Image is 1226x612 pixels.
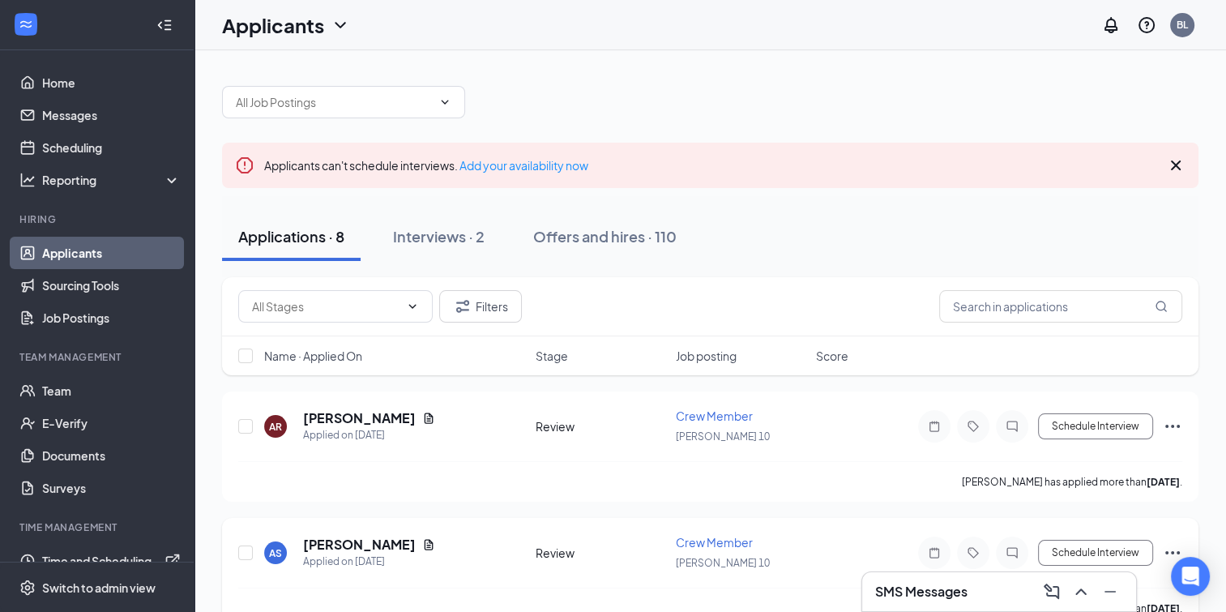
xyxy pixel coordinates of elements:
div: Switch to admin view [42,580,156,596]
svg: Settings [19,580,36,596]
div: Review [536,545,666,561]
svg: Note [925,420,944,433]
span: Stage [536,348,568,364]
h3: SMS Messages [875,583,968,601]
a: Team [42,374,181,407]
svg: Document [422,412,435,425]
svg: Ellipses [1163,417,1182,436]
svg: ChevronDown [331,15,350,35]
a: Home [42,66,181,99]
button: Schedule Interview [1038,413,1153,439]
a: Documents [42,439,181,472]
div: Applied on [DATE] [303,554,435,570]
div: Hiring [19,212,177,226]
div: Interviews · 2 [393,226,485,246]
div: Applied on [DATE] [303,427,435,443]
a: Applicants [42,237,181,269]
input: Search in applications [939,290,1182,323]
div: Reporting [42,172,182,188]
span: Crew Member [676,535,753,550]
a: Scheduling [42,131,181,164]
a: Job Postings [42,302,181,334]
svg: Note [925,546,944,559]
a: E-Verify [42,407,181,439]
div: Review [536,418,666,434]
span: Applicants can't schedule interviews. [264,158,588,173]
svg: ChevronDown [406,300,419,313]
div: Team Management [19,350,177,364]
span: Crew Member [676,409,753,423]
button: Minimize [1097,579,1123,605]
svg: ChatInactive [1002,420,1022,433]
svg: QuestionInfo [1137,15,1156,35]
a: Surveys [42,472,181,504]
input: All Job Postings [236,93,432,111]
button: Schedule Interview [1038,540,1153,566]
div: AR [269,420,282,434]
svg: Ellipses [1163,543,1182,563]
button: Filter Filters [439,290,522,323]
svg: Minimize [1100,582,1120,601]
svg: ChevronDown [438,96,451,109]
a: Messages [42,99,181,131]
h1: Applicants [222,11,324,39]
svg: Filter [453,297,472,316]
span: Job posting [676,348,737,364]
svg: WorkstreamLogo [18,16,34,32]
span: [PERSON_NAME] 10 [676,430,770,443]
span: Name · Applied On [264,348,362,364]
svg: MagnifyingGlass [1155,300,1168,313]
span: Score [816,348,848,364]
button: ComposeMessage [1039,579,1065,605]
svg: Cross [1166,156,1185,175]
div: BL [1177,18,1188,32]
svg: ComposeMessage [1042,582,1062,601]
svg: ChevronUp [1071,582,1091,601]
input: All Stages [252,297,399,315]
div: Open Intercom Messenger [1171,557,1210,596]
h5: [PERSON_NAME] [303,409,416,427]
a: Add your availability now [459,158,588,173]
svg: Collapse [156,17,173,33]
a: Time and SchedulingExternalLink [42,545,181,577]
div: AS [269,546,282,560]
b: [DATE] [1147,476,1180,488]
svg: Tag [963,546,983,559]
svg: Analysis [19,172,36,188]
div: Applications · 8 [238,226,344,246]
svg: Notifications [1101,15,1121,35]
h5: [PERSON_NAME] [303,536,416,554]
svg: Document [422,538,435,551]
a: Sourcing Tools [42,269,181,302]
span: [PERSON_NAME] 10 [676,557,770,569]
div: TIME MANAGEMENT [19,520,177,534]
button: ChevronUp [1068,579,1094,605]
svg: Error [235,156,254,175]
svg: ChatInactive [1002,546,1022,559]
div: Offers and hires · 110 [533,226,677,246]
svg: Tag [963,420,983,433]
p: [PERSON_NAME] has applied more than . [962,475,1182,489]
